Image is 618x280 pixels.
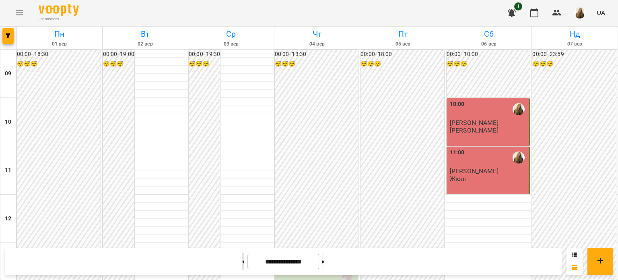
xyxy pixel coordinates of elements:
h6: Вт [104,28,187,40]
h6: 03 вер [190,40,273,48]
span: UA [597,8,605,17]
h6: 04 вер [276,40,359,48]
h6: 00:00 - 19:30 [189,50,220,59]
h6: 😴😴😴 [275,60,358,68]
h6: 09 [5,69,11,78]
h6: 00:00 - 19:00 [103,50,134,59]
p: Жюлі [450,175,466,182]
h6: 06 вер [447,40,531,48]
h6: 😴😴😴 [532,60,616,68]
h6: 😴😴😴 [447,60,530,68]
img: Марина [513,151,525,164]
h6: Чт [276,28,359,40]
img: e6d74434a37294e684abaaa8ba944af6.png [574,7,585,19]
span: For Business [39,17,79,22]
span: [PERSON_NAME] [450,167,499,175]
h6: 12 [5,214,11,223]
h6: 😴😴😴 [17,60,101,68]
h6: Сб [447,28,531,40]
h6: 😴😴😴 [360,60,444,68]
h6: 05 вер [361,40,445,48]
h6: Нд [533,28,616,40]
h6: 😴😴😴 [189,60,220,68]
h6: 02 вер [104,40,187,48]
img: Марина [513,103,525,115]
h6: Ср [190,28,273,40]
h6: 00:00 - 13:30 [275,50,358,59]
label: 10:00 [450,100,465,109]
h6: 00:00 - 18:30 [17,50,101,59]
h6: 01 вер [18,40,101,48]
h6: 10 [5,118,11,127]
label: 11:00 [450,148,465,157]
img: Voopty Logo [39,4,79,16]
p: [PERSON_NAME] [450,127,499,134]
h6: Пн [18,28,101,40]
h6: 07 вер [533,40,616,48]
button: Menu [10,3,29,23]
h6: 😴😴😴 [103,60,134,68]
span: [PERSON_NAME] [450,119,499,127]
span: 1 [514,2,522,10]
button: UA [593,5,608,20]
h6: 00:00 - 10:00 [447,50,530,59]
h6: 00:00 - 23:59 [532,50,616,59]
h6: Пт [361,28,445,40]
h6: 00:00 - 18:00 [360,50,444,59]
h6: 11 [5,166,11,175]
